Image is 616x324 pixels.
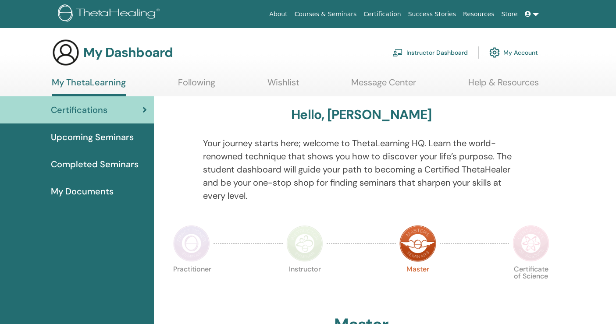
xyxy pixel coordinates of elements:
[58,4,163,24] img: logo.png
[51,103,107,116] span: Certifications
[173,266,210,303] p: Practitioner
[51,158,139,171] span: Completed Seminars
[266,6,291,22] a: About
[286,225,323,262] img: Instructor
[459,6,498,22] a: Resources
[83,45,173,60] h3: My Dashboard
[498,6,521,22] a: Store
[468,77,539,94] a: Help & Resources
[178,77,215,94] a: Following
[173,225,210,262] img: Practitioner
[351,77,416,94] a: Message Center
[392,49,403,56] img: chalkboard-teacher.svg
[360,6,404,22] a: Certification
[52,77,126,96] a: My ThetaLearning
[291,6,360,22] a: Courses & Seminars
[52,39,80,67] img: generic-user-icon.jpg
[203,137,520,202] p: Your journey starts here; welcome to ThetaLearning HQ. Learn the world-renowned technique that sh...
[399,266,436,303] p: Master
[399,225,436,262] img: Master
[513,225,549,262] img: Certificate of Science
[489,45,500,60] img: cog.svg
[405,6,459,22] a: Success Stories
[286,266,323,303] p: Instructor
[51,130,134,144] span: Upcoming Seminars
[291,107,431,123] h3: Hello, [PERSON_NAME]
[51,185,114,198] span: My Documents
[267,77,299,94] a: Wishlist
[513,266,549,303] p: Certificate of Science
[489,43,538,62] a: My Account
[392,43,468,62] a: Instructor Dashboard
